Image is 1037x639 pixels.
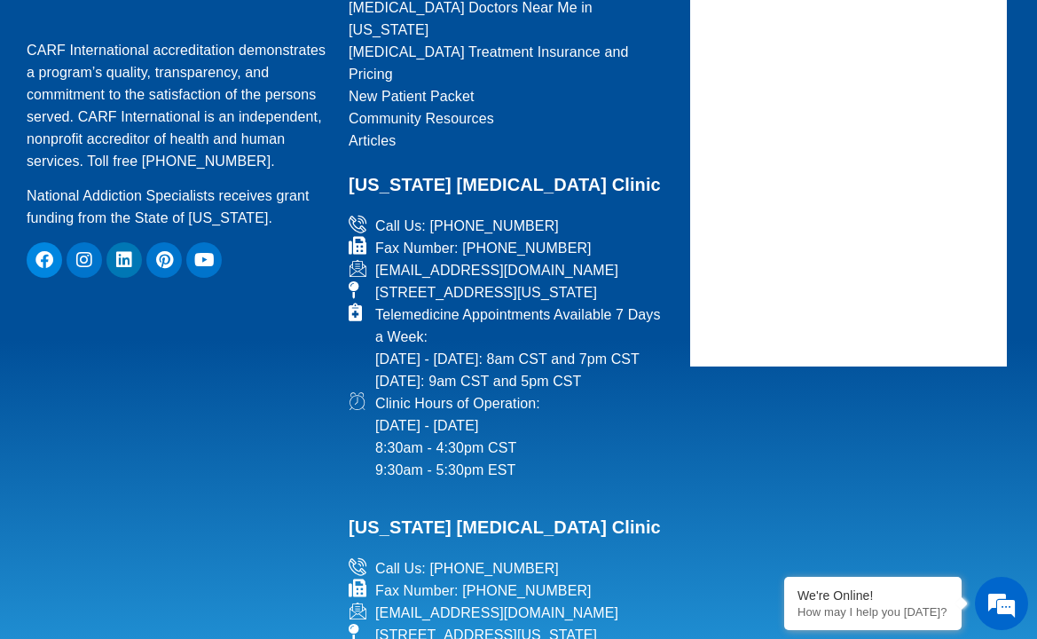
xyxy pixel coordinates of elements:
span: [EMAIL_ADDRESS][DOMAIN_NAME] [371,602,618,624]
span: Call Us: [PHONE_NUMBER] [371,557,559,580]
span: New Patient Packet [349,85,474,107]
p: CARF International accreditation demonstrates a program’s quality, transparency, and commitment t... [27,39,326,172]
div: Chat with us now [119,93,325,116]
a: Call Us: [PHONE_NUMBER] [349,557,668,580]
span: Articles [349,130,396,152]
a: Call Us: [PHONE_NUMBER] [349,215,668,237]
span: Fax Number: [PHONE_NUMBER] [371,580,592,602]
span: Community Resources [349,107,494,130]
h2: [US_STATE] [MEDICAL_DATA] Clinic [349,481,668,543]
a: Fax Number: [PHONE_NUMBER] [349,237,668,259]
span: [EMAIL_ADDRESS][DOMAIN_NAME] [371,259,618,281]
span: [STREET_ADDRESS][US_STATE] [371,281,597,304]
span: Telemedicine Appointments Available 7 Days a Week: [DATE] - [DATE]: 8am CST and 7pm CST [DATE]: 9... [371,304,668,392]
a: [MEDICAL_DATA] Treatment Insurance and Pricing [349,41,668,85]
span: Clinic Hours of Operation: [DATE] - [DATE] 8:30am - 4:30pm CST 9:30am - 5:30pm EST [371,392,540,481]
a: Fax Number: [PHONE_NUMBER] [349,580,668,602]
h2: [US_STATE] [MEDICAL_DATA] Clinic [349,170,668,201]
textarea: Type your message and hit 'Enter' [9,439,338,501]
span: Call Us: [PHONE_NUMBER] [371,215,559,237]
span: Fax Number: [PHONE_NUMBER] [371,237,592,259]
p: National Addiction Specialists receives grant funding from the State of [US_STATE]. [27,185,326,229]
div: Navigation go back [20,91,46,118]
a: Articles [349,130,668,152]
div: Minimize live chat window [291,9,334,51]
a: New Patient Packet [349,85,668,107]
span: We're online! [103,201,245,380]
div: We're Online! [797,588,948,603]
a: Community Resources [349,107,668,130]
p: How may I help you today? [797,605,948,619]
